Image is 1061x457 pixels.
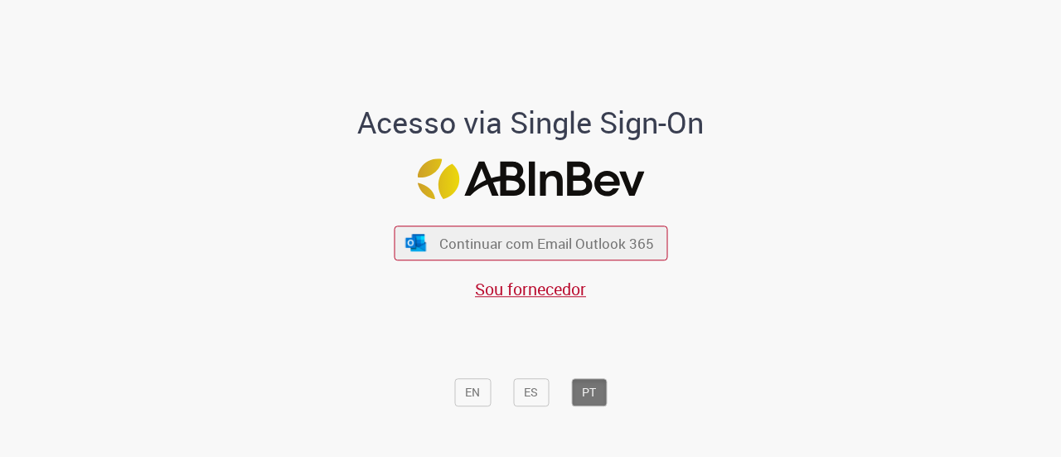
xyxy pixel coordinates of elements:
img: Logo ABInBev [417,158,644,199]
button: PT [571,378,607,406]
button: ícone Azure/Microsoft 360 Continuar com Email Outlook 365 [394,226,667,260]
img: ícone Azure/Microsoft 360 [405,234,428,251]
h1: Acesso via Single Sign-On [301,106,761,139]
a: Sou fornecedor [475,278,586,300]
span: Continuar com Email Outlook 365 [439,234,654,253]
button: ES [513,378,549,406]
button: EN [454,378,491,406]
